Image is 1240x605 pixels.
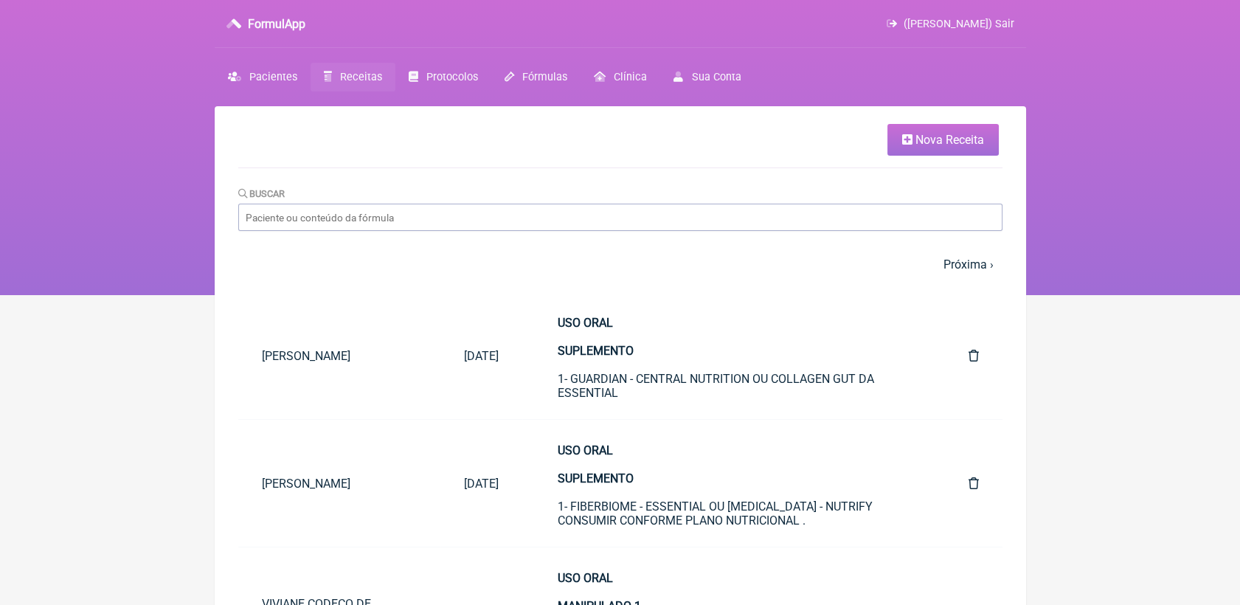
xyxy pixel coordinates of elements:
span: Pacientes [249,71,297,83]
span: Clínica [614,71,647,83]
label: Buscar [238,188,285,199]
div: 1- GUARDIAN - CENTRAL NUTRITION OU COLLAGEN GUT DA ESSENTIAL TOMAR 1 SACHE PELA MANHÃ EM [GEOGRAP... [558,316,910,428]
a: Protocolos [395,63,491,91]
a: Nova Receita [887,124,999,156]
a: [DATE] [440,465,522,502]
a: [PERSON_NAME] [238,465,440,502]
span: ([PERSON_NAME]) Sair [904,18,1014,30]
span: Fórmulas [522,71,567,83]
a: Clínica [581,63,660,91]
span: Receitas [340,71,382,83]
h3: FormulApp [248,17,305,31]
div: 1- FIBERBIOME - ESSENTIAL OU [MEDICAL_DATA] - NUTRIFY CONSUMIR CONFORME PLANO NUTRICIONAL . [558,443,910,528]
a: Sua Conta [660,63,754,91]
span: Nova Receita [915,133,984,147]
span: Sua Conta [692,71,741,83]
a: ([PERSON_NAME]) Sair [887,18,1014,30]
a: [DATE] [440,337,522,375]
span: Protocolos [426,71,478,83]
a: [PERSON_NAME] [238,337,440,375]
a: USO ORALSUPLEMENTO1- FIBERBIOME - ESSENTIAL OU [MEDICAL_DATA] - NUTRIFYCONSUMIR CONFORME PLANO NU... [534,432,933,535]
input: Paciente ou conteúdo da fórmula [238,204,1002,231]
a: Fórmulas [491,63,581,91]
a: USO ORALSUPLEMENTO1- GUARDIAN - CENTRAL NUTRITION OU COLLAGEN GUT DA ESSENTIALTOMAR 1 SACHE PELA ... [534,304,933,407]
a: Pacientes [215,63,311,91]
a: Próxima › [943,257,994,272]
strong: USO ORAL SUPLEMENTO [558,443,634,485]
nav: pager [238,249,1002,280]
strong: USO ORAL SUPLEMENTO [558,316,634,358]
a: Receitas [311,63,395,91]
